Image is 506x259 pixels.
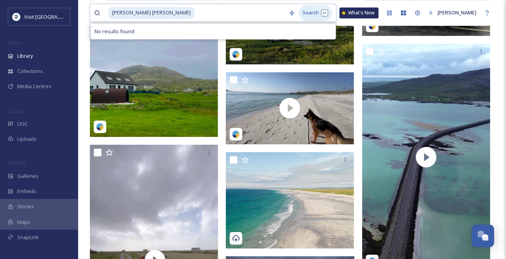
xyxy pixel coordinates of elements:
span: Galleries [17,172,38,180]
span: Collections [17,67,43,75]
span: Uploads [17,135,37,143]
span: [PERSON_NAME] [PERSON_NAME] [108,7,195,18]
img: snapsea-logo.png [232,130,240,138]
span: WIDGETS [8,160,26,166]
span: [PERSON_NAME] [438,9,476,16]
img: snapsea-logo.png [96,123,104,131]
span: Maps [17,218,30,226]
span: SnapLink [17,234,39,241]
span: Library [17,52,33,60]
span: No results found [95,28,134,35]
span: UGC [17,120,28,128]
span: Media Centres [17,83,52,90]
span: Embeds [17,188,36,195]
a: What's New [340,7,379,18]
span: Visit [GEOGRAPHIC_DATA] [24,13,85,20]
img: thumbnail [226,72,354,144]
img: jolanditasenjorita-18305917759245868.jpg [90,23,218,137]
button: Open Chat [472,225,494,247]
a: [PERSON_NAME] [425,5,480,20]
div: Search [299,5,332,20]
img: snapsea-logo.png [232,50,240,58]
span: Stories [17,203,34,210]
img: dirtsloth-cropped [226,152,354,249]
span: COLLECT [8,108,25,114]
img: Untitled%20design%20%2897%29.png [13,13,20,21]
span: MEDIA [8,40,21,46]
